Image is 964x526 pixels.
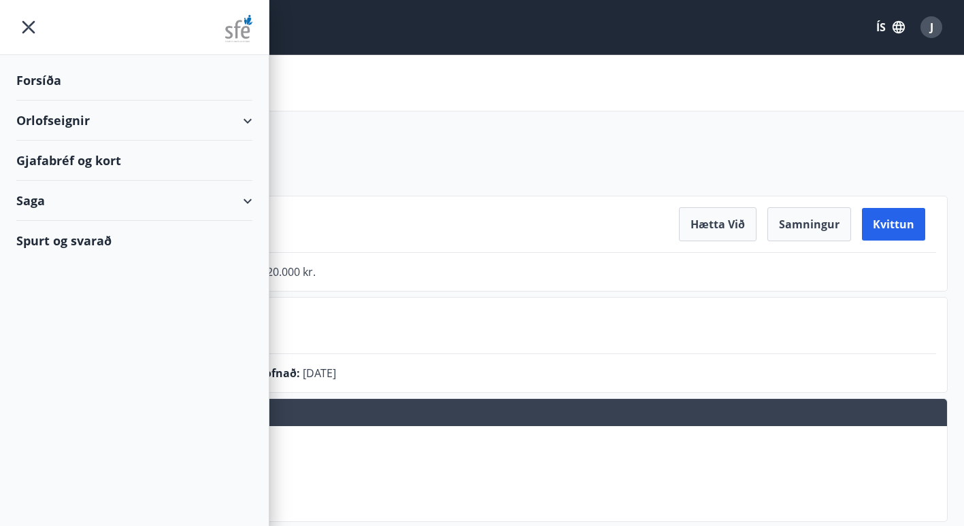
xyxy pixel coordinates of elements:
p: Inneign [28,442,942,456]
button: Kvittun [862,208,925,241]
div: Spurt og svarað [16,221,252,260]
span: Stofnað : [254,366,300,381]
span: [DATE] [303,366,336,381]
p: Punktar [28,467,942,480]
button: ÍS [869,15,912,39]
button: J [915,11,948,43]
div: Forsíða [16,60,252,101]
button: Hætta við [679,207,757,241]
div: Orlofseignir [16,101,252,141]
div: Gjafabréf og kort [16,141,252,181]
button: menu [16,15,41,39]
img: union_logo [225,15,252,42]
p: Umsóknir [28,491,942,505]
span: 20.000 kr. [267,264,316,279]
button: Samningur [767,207,851,241]
div: Saga [16,181,252,221]
span: J [930,20,933,35]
